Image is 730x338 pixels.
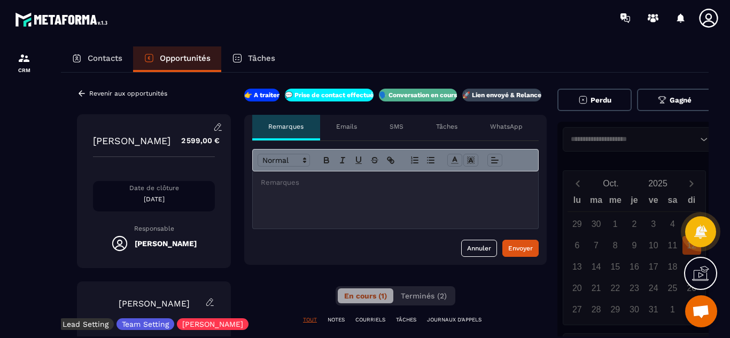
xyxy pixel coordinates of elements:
[15,10,111,29] img: logo
[502,240,539,257] button: Envoyer
[3,44,45,81] a: formationformationCRM
[461,240,497,257] button: Annuler
[63,320,108,328] p: Lead Setting
[18,52,30,65] img: formation
[89,90,167,97] p: Revenir aux opportunités
[133,46,221,72] a: Opportunités
[221,46,286,72] a: Tâches
[122,320,169,328] p: Team Setting
[344,292,387,300] span: En cours (1)
[182,320,243,328] p: [PERSON_NAME]
[379,91,457,99] p: 🗣️ Conversation en cours
[401,292,447,300] span: Terminés (2)
[338,288,393,303] button: En cours (1)
[268,122,304,131] p: Remarques
[557,89,632,111] button: Perdu
[396,316,416,324] p: TÂCHES
[3,67,45,73] p: CRM
[427,316,482,324] p: JOURNAUX D'APPELS
[508,243,533,254] div: Envoyer
[93,225,215,232] p: Responsable
[591,96,611,104] span: Perdu
[244,91,279,99] p: 👉 A traiter
[160,53,211,63] p: Opportunités
[61,46,133,72] a: Contacts
[93,195,215,203] p: [DATE]
[285,91,374,99] p: 💬 Prise de contact effectué
[328,316,345,324] p: NOTES
[93,135,170,146] p: [PERSON_NAME]
[93,184,215,192] p: Date de clôture
[119,298,190,309] a: [PERSON_NAME]
[355,316,385,324] p: COURRIELS
[303,316,317,324] p: TOUT
[390,122,403,131] p: SMS
[248,53,275,63] p: Tâches
[336,122,357,131] p: Emails
[637,89,711,111] button: Gagné
[670,96,692,104] span: Gagné
[436,122,457,131] p: Tâches
[135,239,197,248] h5: [PERSON_NAME]
[88,53,122,63] p: Contacts
[685,295,717,327] div: Ouvrir le chat
[394,288,453,303] button: Terminés (2)
[170,130,220,151] p: 2 599,00 €
[462,91,541,99] p: 🚀 Lien envoyé & Relance
[490,122,523,131] p: WhatsApp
